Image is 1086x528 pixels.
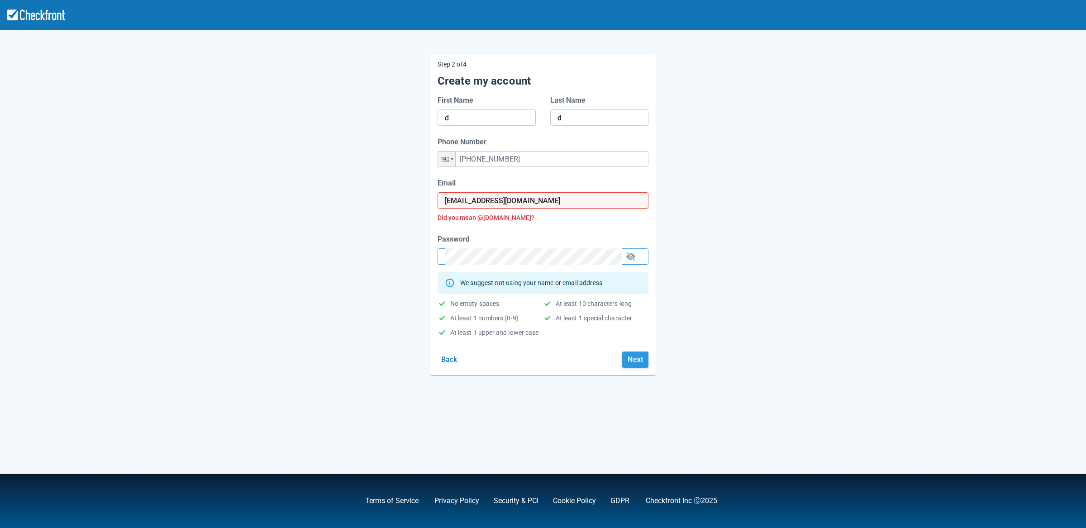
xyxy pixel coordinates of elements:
[450,301,499,306] div: No empty spaces
[438,355,461,364] a: Back
[438,74,648,88] h5: Create my account
[438,137,490,147] label: Phone Number
[646,496,717,505] a: Checkfront Inc Ⓒ2025
[438,234,473,245] label: Password
[550,95,589,106] label: Last Name
[365,496,419,505] a: Terms of Service
[434,496,479,505] a: Privacy Policy
[556,301,632,306] div: At least 10 characters long
[438,352,461,368] button: Back
[450,330,538,335] div: At least 1 upper and lower case
[445,192,641,209] input: Enter your business email
[622,352,648,368] button: Next
[438,152,455,166] div: United States: + 1
[494,496,538,505] a: Security & PCI
[438,178,459,189] label: Email
[556,315,632,321] div: At least 1 special character
[438,62,648,67] p: Step 2 of 4
[438,95,477,106] label: First Name
[351,495,420,506] div: ,
[450,315,519,321] div: At least 1 numbers (0-9)
[438,212,534,223] button: Did you mean @[DOMAIN_NAME]?
[596,495,631,506] div: .
[438,151,648,167] input: 555-555-1234
[553,496,596,505] a: Cookie Policy
[460,275,602,291] div: We suggest not using your name or email address
[956,430,1086,528] iframe: Chat Widget
[610,496,629,505] a: GDPR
